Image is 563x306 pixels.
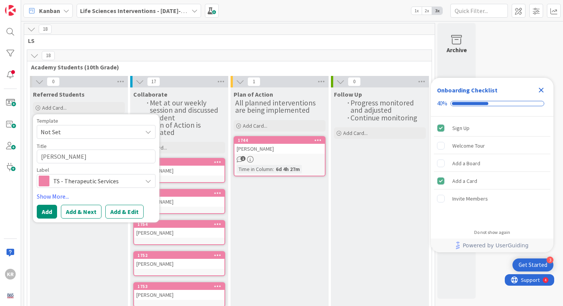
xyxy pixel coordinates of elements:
[431,239,553,252] div: Footer
[147,77,160,86] span: 17
[437,100,547,107] div: Checklist progress: 40%
[5,269,16,280] div: KR
[512,258,553,271] div: Open Get Started checklist, remaining modules: 3
[150,98,220,122] span: Met at our weekly session and discussed student
[273,165,274,173] span: :
[133,90,167,98] span: Collaborate
[243,122,267,129] span: Add Card...
[334,90,362,98] span: Follow Up
[411,7,422,15] span: 1x
[134,221,224,228] div: 1754
[134,197,224,207] div: [PERSON_NAME]
[37,205,57,219] button: Add
[134,283,224,300] div: 1753[PERSON_NAME]
[134,221,224,238] div: 1754[PERSON_NAME]
[434,137,550,154] div: Welcome Tour is incomplete.
[37,118,58,123] span: Template
[31,63,422,71] span: Academy Students (10th Grade)
[37,150,155,163] textarea: [PERSON_NAME]
[137,284,224,289] div: 1753
[5,290,16,301] img: avatar
[41,127,136,137] span: Not Set
[39,25,52,34] span: 18
[134,259,224,269] div: [PERSON_NAME]
[241,156,245,161] span: 1
[452,159,480,168] div: Add a Board
[134,283,224,290] div: 1753
[37,143,47,150] label: Title
[133,220,225,245] a: 1754[PERSON_NAME]
[422,7,432,15] span: 2x
[238,138,325,143] div: 1744
[134,190,224,197] div: 1750
[134,166,224,176] div: [PERSON_NAME]
[150,120,202,137] span: Plan of Action is created
[40,3,42,9] div: 4
[134,252,224,259] div: 1752
[39,6,60,15] span: Kanban
[437,86,498,95] div: Onboarding Checklist
[519,261,547,269] div: Get Started
[234,136,326,176] a: 1744[PERSON_NAME]Time in Column:6d 4h 27m
[450,4,508,18] input: Quick Filter...
[134,228,224,238] div: [PERSON_NAME]
[137,253,224,258] div: 1752
[137,222,224,227] div: 1754
[463,241,529,250] span: Powered by UserGuiding
[434,173,550,189] div: Add a Card is complete.
[137,191,224,196] div: 1750
[434,155,550,172] div: Add a Board is incomplete.
[134,159,224,166] div: 1751
[42,51,55,60] span: 18
[16,1,35,10] span: Support
[452,176,477,186] div: Add a Card
[234,144,325,154] div: [PERSON_NAME]
[432,7,442,15] span: 3x
[37,192,155,201] a: Show More...
[37,167,49,173] span: Label
[437,100,447,107] div: 40%
[133,251,225,276] a: 1752[PERSON_NAME]
[234,137,325,144] div: 1744
[431,117,553,224] div: Checklist items
[47,77,60,86] span: 0
[350,113,417,122] span: Continue monitoring
[134,290,224,300] div: [PERSON_NAME]
[435,239,550,252] a: Powered by UserGuiding
[133,158,225,183] a: 1751[PERSON_NAME]
[452,123,470,133] div: Sign Up
[434,190,550,207] div: Invite Members is incomplete.
[247,77,260,86] span: 1
[234,90,273,98] span: Plan of Action
[343,130,368,137] span: Add Card...
[137,160,224,165] div: 1751
[53,176,138,186] span: TS - Therapeutic Services
[134,190,224,207] div: 1750[PERSON_NAME]
[452,194,488,203] div: Invite Members
[28,37,425,44] span: LS
[547,257,553,263] div: 3
[350,98,416,115] span: Progress monitored and adjusted
[452,141,485,150] div: Welcome Tour
[61,205,101,219] button: Add & Next
[235,98,317,115] span: All planned interventions are being implemented
[133,189,225,214] a: 1750[PERSON_NAME]
[33,90,85,98] span: Referred Students
[80,7,199,15] b: Life Sciences Interventions - [DATE]-[DATE]
[237,165,273,173] div: Time in Column
[234,137,325,154] div: 1744[PERSON_NAME]
[431,78,553,252] div: Checklist Container
[134,159,224,176] div: 1751[PERSON_NAME]
[42,104,67,111] span: Add Card...
[535,84,547,96] div: Close Checklist
[134,252,224,269] div: 1752[PERSON_NAME]
[434,120,550,137] div: Sign Up is complete.
[274,165,302,173] div: 6d 4h 27m
[348,77,361,86] span: 0
[105,205,144,219] button: Add & Edit
[474,229,510,235] div: Do not show again
[447,45,467,54] div: Archive
[5,5,16,16] img: Visit kanbanzone.com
